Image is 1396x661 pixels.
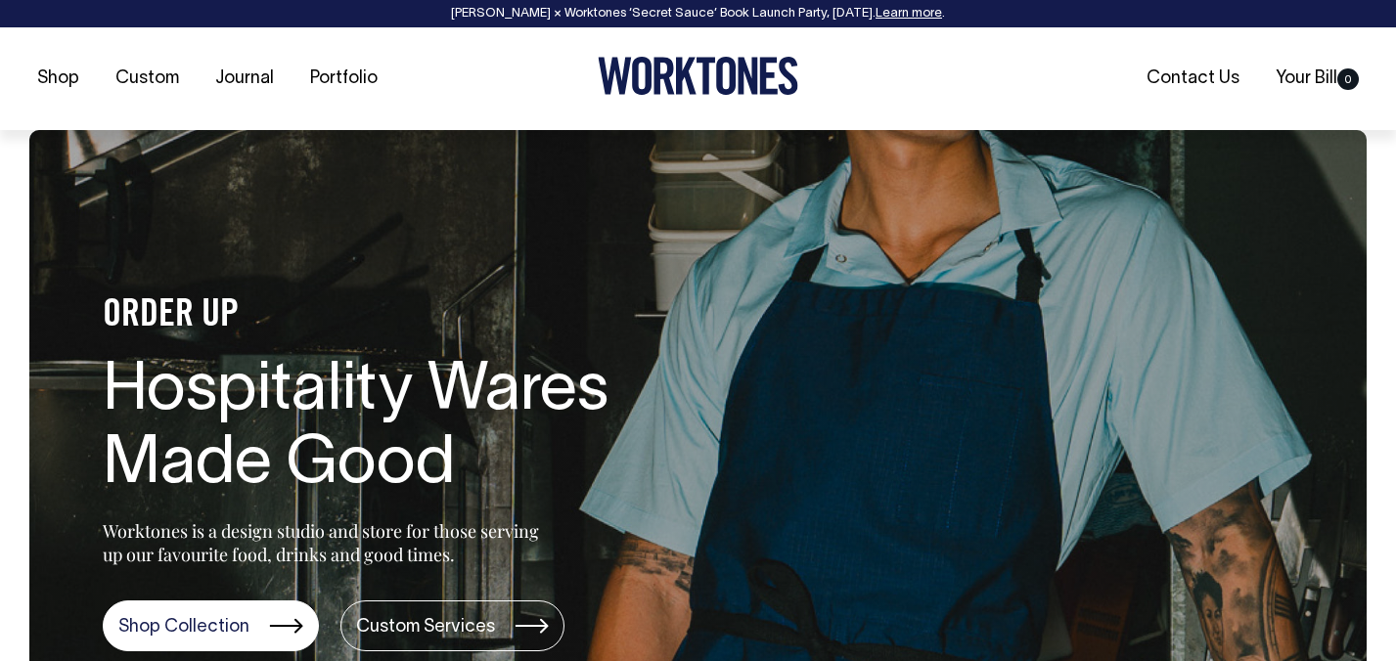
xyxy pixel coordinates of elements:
[103,519,548,566] p: Worktones is a design studio and store for those serving up our favourite food, drinks and good t...
[1337,68,1359,90] span: 0
[207,63,282,95] a: Journal
[103,356,729,503] h1: Hospitality Wares Made Good
[340,600,564,651] a: Custom Services
[108,63,187,95] a: Custom
[1139,63,1247,95] a: Contact Us
[20,7,1376,21] div: [PERSON_NAME] × Worktones ‘Secret Sauce’ Book Launch Party, [DATE]. .
[103,600,319,651] a: Shop Collection
[302,63,385,95] a: Portfolio
[1268,63,1367,95] a: Your Bill0
[876,8,942,20] a: Learn more
[29,63,87,95] a: Shop
[103,295,729,336] h4: ORDER UP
